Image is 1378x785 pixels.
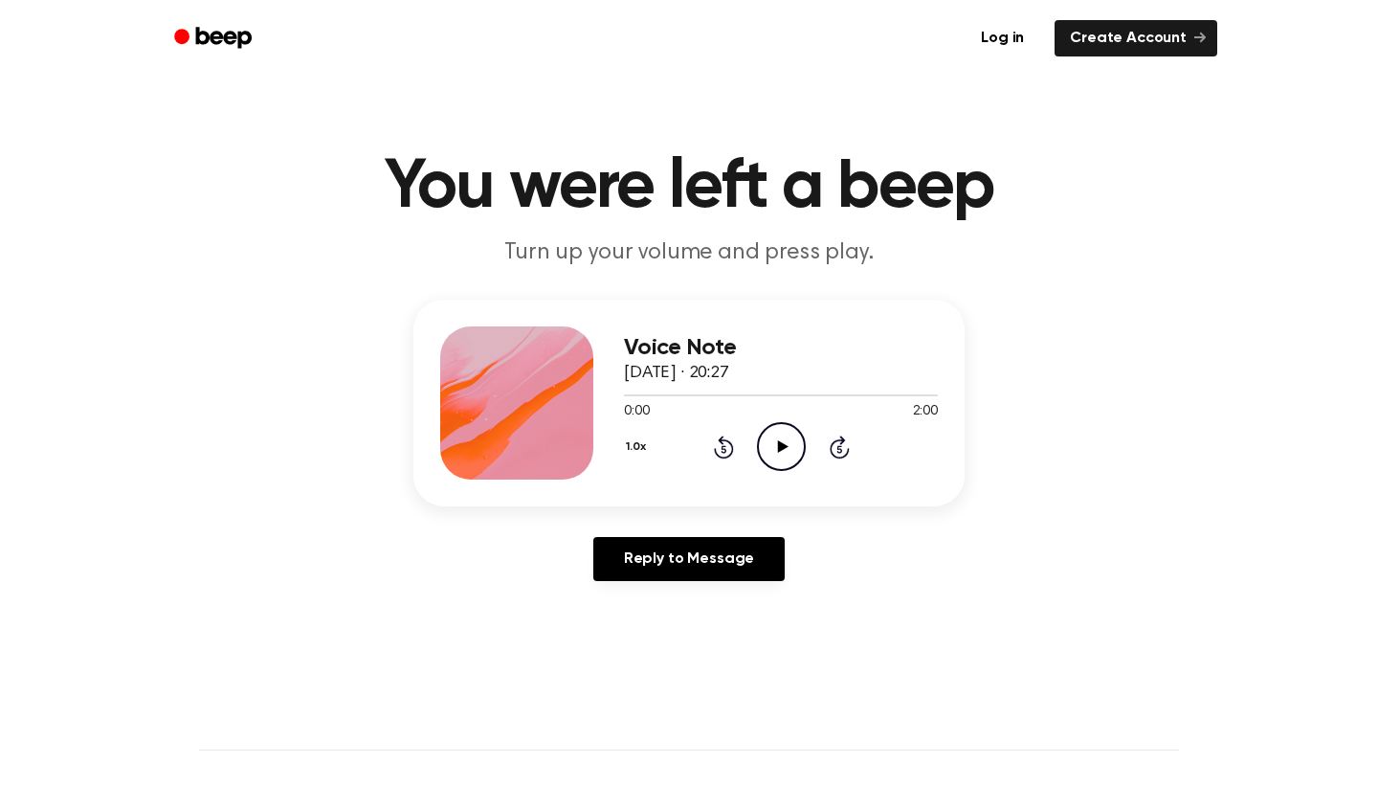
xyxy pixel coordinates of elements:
span: [DATE] · 20:27 [624,365,729,382]
h1: You were left a beep [199,153,1179,222]
a: Beep [161,20,269,57]
h3: Voice Note [624,335,938,361]
a: Reply to Message [593,537,785,581]
a: Log in [962,16,1043,60]
p: Turn up your volume and press play. [322,237,1056,269]
a: Create Account [1055,20,1217,56]
span: 0:00 [624,402,649,422]
span: 2:00 [913,402,938,422]
button: 1.0x [624,431,653,463]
